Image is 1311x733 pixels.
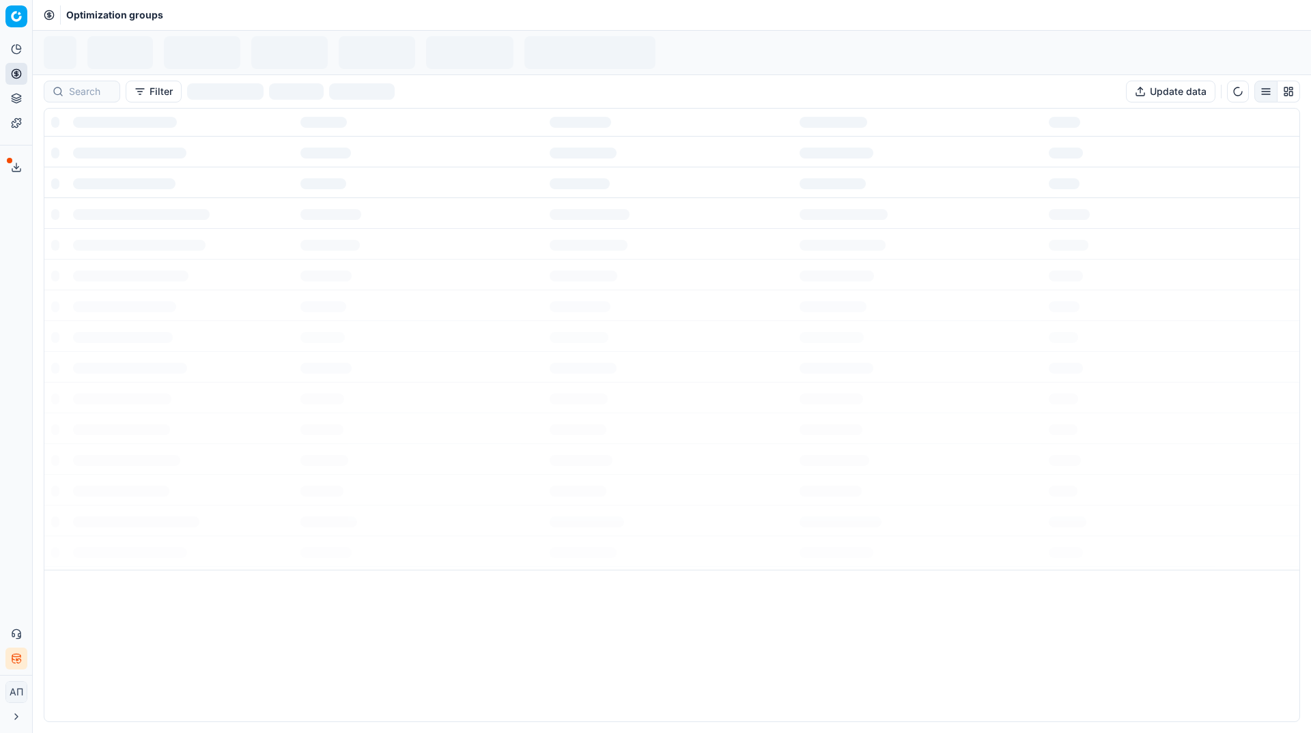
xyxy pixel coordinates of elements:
input: Search [69,85,111,98]
button: АП [5,681,27,703]
nav: breadcrumb [66,8,163,22]
button: Update data [1126,81,1215,102]
span: АП [6,682,27,702]
span: Optimization groups [66,8,163,22]
button: Filter [126,81,182,102]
